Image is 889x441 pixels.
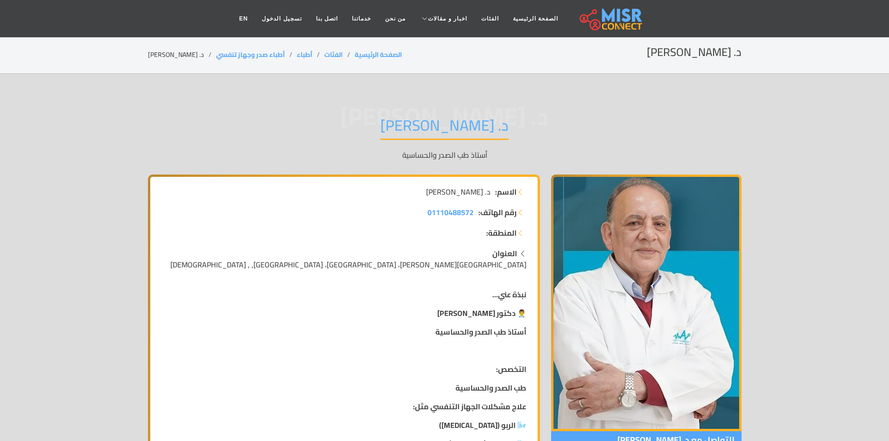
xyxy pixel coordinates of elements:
a: أطباء [297,49,312,61]
a: الفئات [324,49,343,61]
strong: 👨‍⚕️ دكتور [PERSON_NAME] [437,306,526,320]
a: من نحن [378,10,413,28]
img: main.misr_connect [580,7,642,30]
strong: أستاذ طب الصدر والحساسية [435,325,526,339]
img: د. محمد فراج [551,175,742,431]
strong: التخصص: [496,362,526,376]
strong: العنوان [492,246,517,260]
strong: علاج مشكلات الجهاز التنفسي مثل: [413,399,526,413]
h2: د. [PERSON_NAME] [647,46,742,59]
strong: المنطقة: [486,227,517,238]
a: الصفحة الرئيسية [355,49,402,61]
h1: د. [PERSON_NAME] [380,116,509,140]
strong: الاسم: [495,186,517,197]
span: اخبار و مقالات [428,14,467,23]
a: اخبار و مقالات [413,10,474,28]
a: أطباء صدر وجهاز تنفسي [216,49,285,61]
strong: نبذة عني... [492,287,526,301]
a: اتصل بنا [309,10,345,28]
a: الفئات [474,10,506,28]
strong: رقم الهاتف: [478,207,517,218]
a: EN [232,10,255,28]
span: 01110488572 [427,205,474,219]
li: د. [PERSON_NAME] [148,50,216,60]
a: خدماتنا [345,10,378,28]
span: [GEOGRAPHIC_DATA][PERSON_NAME]، [GEOGRAPHIC_DATA]، [GEOGRAPHIC_DATA], , [DEMOGRAPHIC_DATA] [170,258,526,272]
a: تسجيل الدخول [255,10,308,28]
span: د. [PERSON_NAME] [426,186,490,197]
strong: 🌬️ الربو ([MEDICAL_DATA]) [439,418,526,432]
strong: طب الصدر والحساسية [455,381,526,395]
p: أستاذ طب الصدر والحساسية [148,149,742,161]
a: 01110488572 [427,207,474,218]
a: الصفحة الرئيسية [506,10,565,28]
